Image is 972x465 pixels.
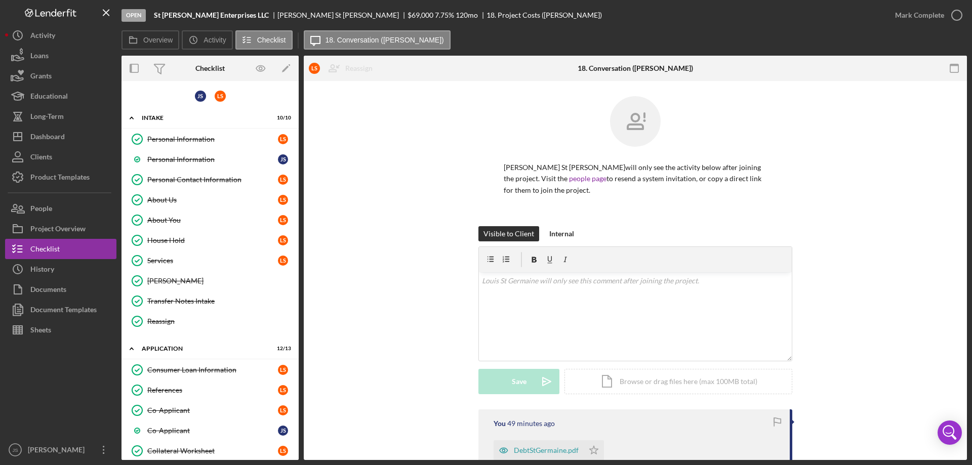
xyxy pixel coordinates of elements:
[154,11,269,19] b: St [PERSON_NAME] Enterprises LLC
[326,36,444,44] label: 18. Conversation ([PERSON_NAME])
[494,419,506,428] div: You
[304,58,383,78] button: LSReassign
[5,167,116,187] a: Product Templates
[142,346,266,352] div: Application
[5,86,116,106] button: Educational
[5,25,116,46] button: Activity
[121,9,146,22] div: Open
[278,256,288,266] div: L S
[578,64,693,72] div: 18. Conversation ([PERSON_NAME])
[147,135,278,143] div: Personal Information
[5,239,116,259] a: Checklist
[127,380,294,400] a: ReferencesLS
[127,170,294,190] a: Personal Contact InformationLS
[5,198,116,219] button: People
[127,190,294,210] a: About UsLS
[885,5,967,25] button: Mark Complete
[938,420,962,445] div: Open Intercom Messenger
[195,64,225,72] div: Checklist
[147,196,278,204] div: About Us
[278,365,288,375] div: L S
[278,426,288,436] div: J S
[147,406,278,414] div: Co-Applicant
[504,162,767,196] p: [PERSON_NAME] St [PERSON_NAME] will only see the activity below after joining the project. Visit ...
[147,257,278,265] div: Services
[278,235,288,245] div: L S
[512,369,526,394] div: Save
[147,155,278,163] div: Personal Information
[143,36,173,44] label: Overview
[895,5,944,25] div: Mark Complete
[5,106,116,126] button: Long-Term
[5,126,116,147] button: Dashboard
[12,447,18,453] text: JS
[127,291,294,311] a: Transfer Notes Intake
[30,147,52,170] div: Clients
[127,250,294,271] a: ServicesLS
[147,366,278,374] div: Consumer Loan Information
[25,440,91,462] div: [PERSON_NAME]
[147,297,293,305] div: Transfer Notes Intake
[127,149,294,170] a: Personal InformationJS
[435,11,454,19] div: 7.75 %
[277,11,408,19] div: [PERSON_NAME] St [PERSON_NAME]
[195,91,206,102] div: J S
[5,259,116,279] button: History
[30,106,64,129] div: Long-Term
[478,369,559,394] button: Save
[514,446,579,454] div: DebtStGermaine.pdf
[278,134,288,144] div: L S
[309,63,320,74] div: L S
[30,219,86,241] div: Project Overview
[127,271,294,291] a: [PERSON_NAME]
[278,195,288,205] div: L S
[127,129,294,149] a: Personal InformationLS
[147,216,278,224] div: About You
[142,115,266,121] div: Intake
[5,320,116,340] button: Sheets
[478,226,539,241] button: Visible to Client
[30,279,66,302] div: Documents
[5,46,116,66] button: Loans
[5,300,116,320] button: Document Templates
[30,167,90,190] div: Product Templates
[147,386,278,394] div: References
[5,66,116,86] button: Grants
[30,198,52,221] div: People
[408,11,433,19] span: $69,000
[278,215,288,225] div: L S
[278,405,288,415] div: L S
[147,277,293,285] div: [PERSON_NAME]
[147,176,278,184] div: Personal Contact Information
[147,427,278,435] div: Co-Applicant
[127,360,294,380] a: Consumer Loan InformationLS
[257,36,286,44] label: Checklist
[273,346,291,352] div: 12 / 13
[147,236,278,244] div: House Hold
[121,30,179,50] button: Overview
[5,147,116,167] button: Clients
[30,300,97,322] div: Document Templates
[273,115,291,121] div: 10 / 10
[127,441,294,461] a: Collateral WorksheetLS
[215,91,226,102] div: L S
[30,259,54,282] div: History
[5,279,116,300] button: Documents
[235,30,293,50] button: Checklist
[127,230,294,250] a: House HoldLS
[30,126,65,149] div: Dashboard
[147,317,293,325] div: Reassign
[204,36,226,44] label: Activity
[507,419,555,428] time: 2025-09-30 20:39
[5,219,116,239] button: Project Overview
[487,11,602,19] div: 18. Project Costs ([PERSON_NAME])
[278,446,288,456] div: L S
